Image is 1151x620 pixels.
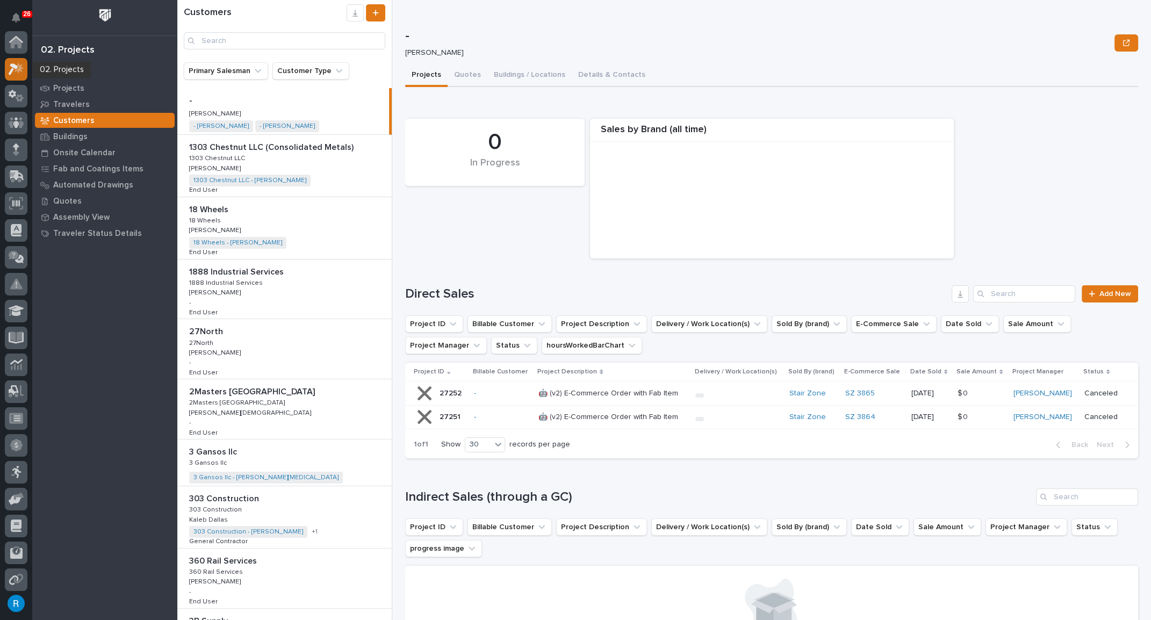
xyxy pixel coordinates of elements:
[189,367,220,377] p: End User
[542,337,642,354] button: hoursWorkedBarChart
[405,48,1106,57] p: [PERSON_NAME]
[32,64,177,80] a: My Work
[189,225,243,234] p: [PERSON_NAME]
[189,265,286,277] p: 1888 Industrial Services
[405,540,482,557] button: progress image
[467,315,552,333] button: Billable Customer
[845,389,875,398] a: SZ 3865
[405,489,1032,505] h1: Indirect Sales (through a GC)
[590,124,954,142] div: Sales by Brand (all time)
[189,427,220,437] p: End User
[788,366,835,378] p: Sold By (brand)
[189,140,356,153] p: 1303 Chestnut LLC (Consolidated Metals)
[414,366,444,378] p: Project ID
[1092,440,1138,450] button: Next
[24,10,31,18] p: 26
[177,549,392,609] a: 360 Rail Services360 Rail Services 360 Rail Services360 Rail Services [PERSON_NAME][PERSON_NAME] ...
[189,385,317,397] p: 2Masters [GEOGRAPHIC_DATA]
[189,347,243,357] p: [PERSON_NAME]
[1097,440,1120,450] span: Next
[1099,290,1131,298] span: Add New
[651,315,767,333] button: Delivery / Work Location(s)
[32,161,177,177] a: Fab and Coatings Items
[5,6,27,29] button: Notifications
[189,215,223,225] p: 18 Wheels
[958,410,970,422] p: $ 0
[537,366,597,378] p: Project Description
[851,315,937,333] button: E-Commerce Sale
[177,486,392,549] a: 303 Construction303 Construction 303 Construction303 Construction Kaleb DallasKaleb Dallas 303 Co...
[32,209,177,225] a: Assembly View
[405,64,448,87] button: Projects
[177,135,392,197] a: 1303 Chestnut LLC (Consolidated Metals)1303 Chestnut LLC (Consolidated Metals) 1303 Chestnut LLC1...
[1082,285,1138,302] a: Add New
[1013,413,1072,422] a: [PERSON_NAME]
[53,68,86,77] p: My Work
[465,439,491,450] div: 30
[556,315,647,333] button: Project Description
[53,197,82,206] p: Quotes
[189,419,191,427] p: -
[184,32,385,49] input: Search
[189,445,239,457] p: 3 Gansos llc
[41,45,95,56] div: 02. Projects
[405,28,1110,44] p: -
[13,13,27,30] div: Notifications26
[189,277,265,287] p: 1888 Industrial Services
[189,554,259,566] p: 360 Rail Services
[312,529,318,535] span: + 1
[1013,389,1072,398] a: [PERSON_NAME]
[985,518,1067,536] button: Project Manager
[958,387,970,398] p: $ 0
[441,440,461,449] p: Show
[851,518,909,536] button: Date Sold
[844,366,900,378] p: E-Commerce Sale
[32,225,177,241] a: Traveler Status Details
[789,413,826,422] a: Stair Zone
[487,64,572,87] button: Buildings / Locations
[53,164,143,174] p: Fab and Coatings Items
[910,366,941,378] p: Date Sold
[973,285,1075,302] input: Search
[651,518,767,536] button: Delivery / Work Location(s)
[405,337,487,354] button: Project Manager
[193,122,249,130] a: - [PERSON_NAME]
[423,157,566,180] div: In Progress
[538,410,680,422] p: 🤖 (v2) E-Commerce Order with Fab Item
[32,96,177,112] a: Travelers
[32,128,177,145] a: Buildings
[911,389,949,398] p: [DATE]
[189,576,243,586] p: [PERSON_NAME]
[556,518,647,536] button: Project Description
[405,315,463,333] button: Project ID
[32,177,177,193] a: Automated Drawings
[405,381,1138,405] tr: 2725227252 - 🤖 (v2) E-Commerce Order with Fab Item🤖 (v2) E-Commerce Order with Fab Item Stair Zon...
[193,474,339,481] a: 3 Gansos llc - [PERSON_NAME][MEDICAL_DATA]
[405,286,947,302] h1: Direct Sales
[193,528,303,536] a: 303 Construction - [PERSON_NAME]
[473,366,528,378] p: Billable Customer
[189,93,195,106] p: -
[189,307,220,316] p: End User
[53,148,116,158] p: Onsite Calendar
[509,440,570,449] p: records per page
[1003,315,1071,333] button: Sale Amount
[53,213,110,222] p: Assembly View
[467,518,552,536] button: Billable Customer
[53,84,84,93] p: Projects
[189,492,261,504] p: 303 Construction
[189,514,230,524] p: Kaleb Dallas
[772,518,847,536] button: Sold By (brand)
[189,566,245,576] p: 360 Rail Services
[789,389,826,398] a: Stair Zone
[474,413,476,422] a: -
[189,247,220,256] p: End User
[474,389,476,398] a: -
[32,193,177,209] a: Quotes
[53,181,133,190] p: Automated Drawings
[911,413,949,422] p: [DATE]
[1036,488,1138,506] input: Search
